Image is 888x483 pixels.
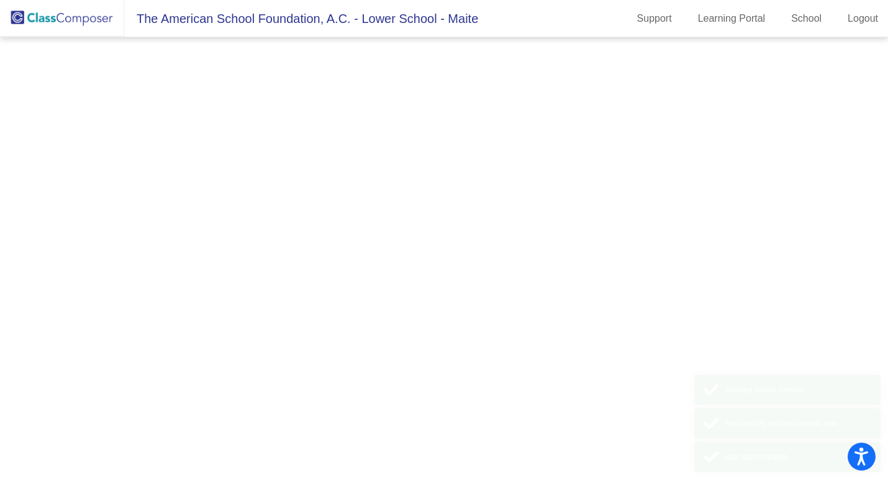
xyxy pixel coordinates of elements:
[781,9,831,29] a: School
[725,418,871,429] div: Successfully fetched renewal date
[725,451,871,463] div: user authenticated
[124,9,478,29] span: The American School Foundation, A.C. - Lower School - Maite
[688,9,776,29] a: Learning Portal
[725,384,871,395] div: Fetched school contacts
[627,9,682,29] a: Support
[838,9,888,29] a: Logout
